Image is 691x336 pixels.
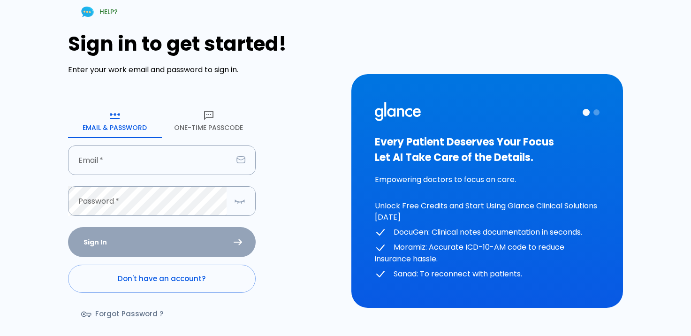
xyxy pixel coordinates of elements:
[68,265,256,293] a: Don't have an account?
[162,104,256,138] button: One-Time Passcode
[375,200,600,223] p: Unlock Free Credits and Start Using Glance Clinical Solutions [DATE]
[375,227,600,238] p: DocuGen: Clinical notes documentation in seconds.
[375,242,600,265] p: Moramiz: Accurate ICD-10-AM code to reduce insurance hassle.
[68,104,162,138] button: Email & Password
[68,145,233,175] input: dr.ahmed@clinic.com
[375,134,600,165] h3: Every Patient Deserves Your Focus Let AI Take Care of the Details.
[68,32,340,55] h1: Sign in to get started!
[375,174,600,185] p: Empowering doctors to focus on care.
[68,300,178,328] a: Forgot Password ?
[79,4,96,20] img: Chat Support
[68,64,340,76] p: Enter your work email and password to sign in.
[375,268,600,280] p: Sanad: To reconnect with patients.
